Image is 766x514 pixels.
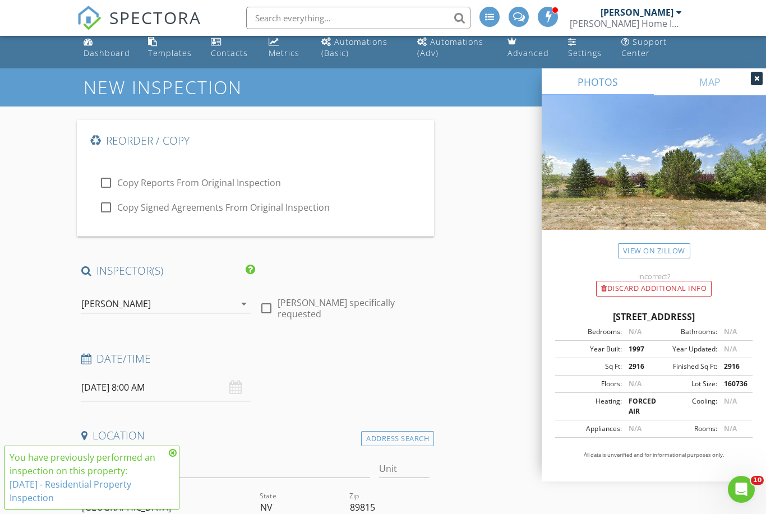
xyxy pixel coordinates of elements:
a: [DATE] - Residential Property Inspection [10,478,131,504]
div: [PERSON_NAME] [601,7,673,18]
div: Bathrooms: [654,327,717,337]
span: N/A [629,424,642,433]
div: Support Center [621,36,667,58]
div: 1997 [622,344,654,354]
div: 2916 [622,362,654,372]
div: Advanced [507,48,549,58]
div: Cooling: [654,396,717,416]
h4: Date/Time [81,351,430,366]
label: Copy Reports From Original Inspection [117,177,281,188]
label: Copy Signed Agreements From Original Inspection [117,202,330,213]
div: You have previously performed an inspection on this property: [10,451,165,504]
span: N/A [629,379,642,388]
h1: New Inspection [84,77,332,97]
img: streetview [542,95,766,257]
h4: INSPECTOR(S) [81,263,256,278]
div: Lot Size: [654,379,717,389]
span: N/A [724,396,737,406]
div: Incorrect? [542,272,766,281]
div: Discard Additional info [596,281,712,297]
div: Settings [568,48,602,58]
a: SPECTORA [77,15,201,39]
i: arrow_drop_down [237,297,251,311]
a: MAP [654,68,766,95]
div: 160736 [717,379,749,389]
a: View on Zillow [618,243,690,258]
a: Settings [564,32,608,64]
a: Automations (Advanced) [413,32,495,64]
div: FORCED AIR [622,396,654,416]
label: [PERSON_NAME] specifically requested [278,297,430,319]
p: All data is unverified and for informational purposes only. [555,451,753,459]
div: [STREET_ADDRESS] [555,310,753,323]
div: Sq Ft: [559,362,622,372]
div: Floors: [559,379,622,389]
a: Support Center [617,32,687,64]
div: Contacts [211,48,248,58]
div: Heating: [559,396,622,416]
a: Contacts [206,32,255,64]
div: Bedrooms: [559,327,622,337]
div: Automations (Adv) [417,36,483,58]
div: Dashboard [84,48,130,58]
div: Address Search [361,431,434,446]
div: Finished Sq Ft: [654,362,717,372]
div: Appliances: [559,424,622,434]
a: PHOTOS [542,68,654,95]
img: The Best Home Inspection Software - Spectora [77,6,101,30]
span: N/A [724,327,737,336]
div: 2916 [717,362,749,372]
div: Geiger Home Inspections [570,18,682,29]
a: Templates [144,32,197,64]
h4: Location [81,428,430,443]
input: Select date [81,374,251,401]
span: 10 [751,476,764,485]
div: Rooms: [654,424,717,434]
div: Year Built: [559,344,622,354]
div: Templates [148,48,192,58]
a: Metrics [264,32,308,64]
div: Automations (Basic) [321,36,387,58]
h4: Reorder / Copy [90,133,190,148]
span: N/A [724,344,737,354]
span: SPECTORA [109,6,201,29]
div: Year Updated: [654,344,717,354]
a: Dashboard [79,32,135,64]
div: [PERSON_NAME] [81,299,151,309]
div: Metrics [269,48,299,58]
iframe: Intercom live chat [728,476,755,503]
a: Automations (Basic) [317,32,404,64]
input: Search everything... [246,7,470,29]
span: N/A [629,327,642,336]
a: Advanced [503,32,554,64]
span: N/A [724,424,737,433]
